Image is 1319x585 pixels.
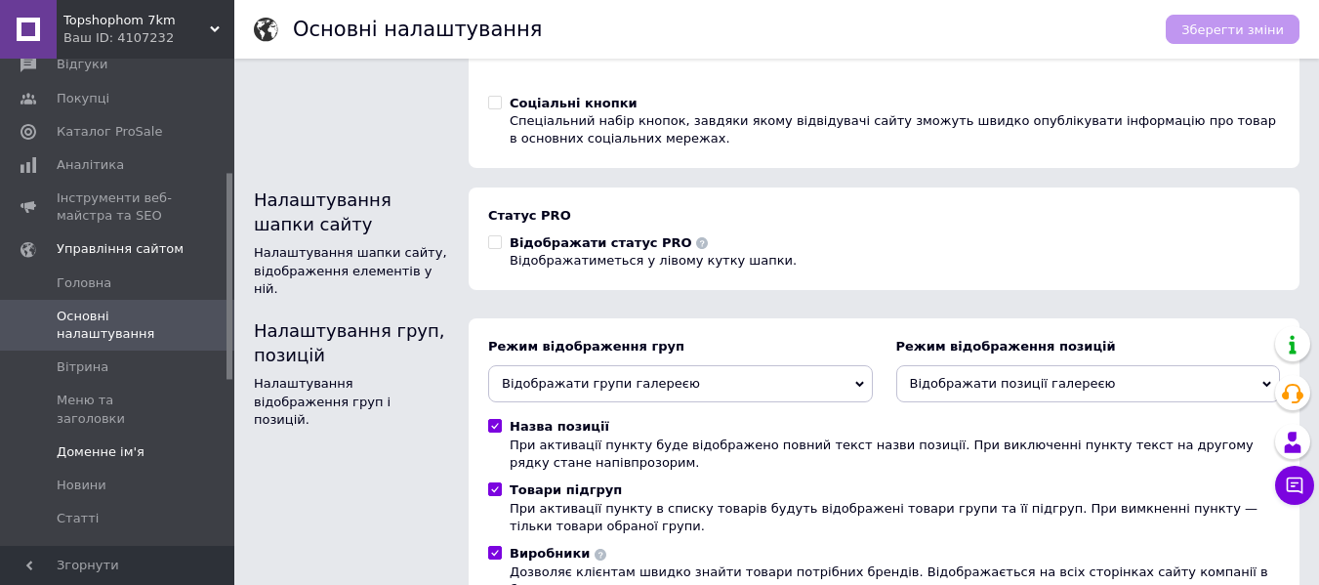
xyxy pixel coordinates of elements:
span: Меню та заголовки [57,392,181,427]
span: Режим відображення позицій [896,339,1116,354]
div: Спеціальний набір кнопок, завдяки якому відвідувачі сайту зможуть швидко опублікувати інформацію ... [510,112,1280,147]
span: Управління сайтом [57,240,184,258]
span: Налаштування відображення груп і позицій. [254,376,391,427]
span: Налаштування шапки сайту, відображення елементів у ній. [254,245,447,296]
span: Налаштування шапки сайту [254,189,392,234]
span: Фотогалерея [57,543,144,561]
span: Статті [57,510,99,527]
span: Покупці [57,90,109,107]
div: При активації пункту буде відображено повний текст назви позиції. При виключенні пункту текст на ... [510,437,1280,472]
span: Головна [57,274,111,292]
button: Чат з покупцем [1275,466,1314,505]
span: Відображати групи галереєю [502,376,700,391]
span: Вітрина [57,358,108,376]
span: Основні налаштування [57,308,181,343]
span: Соціальні кнопки [510,96,638,110]
div: Відображатиметься у лівому кутку шапки. [510,252,797,270]
span: Назва позиції [510,419,609,434]
span: Відгуки [57,56,107,73]
span: Новини [57,477,106,494]
div: При активації пункту в списку товарів будуть відображені товари групи та її підгруп. При вимкненн... [510,500,1280,535]
span: Відображати позиції галереєю [910,376,1116,391]
span: Відображати статус PRO [510,235,692,250]
span: Доменне ім'я [57,443,144,461]
span: Інструменти веб-майстра та SEO [57,189,181,225]
span: Налаштування груп, позицій [254,320,444,365]
span: Topshophom 7km [63,12,210,29]
div: Ваш ID: 4107232 [63,29,234,47]
span: Статус PRO [488,208,571,223]
span: Режим відображення груп [488,339,684,354]
span: Товари підгруп [510,482,622,497]
h1: Основні налаштування [293,18,542,41]
span: Каталог ProSale [57,123,162,141]
span: Виробники [510,546,590,561]
span: Аналітика [57,156,124,174]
